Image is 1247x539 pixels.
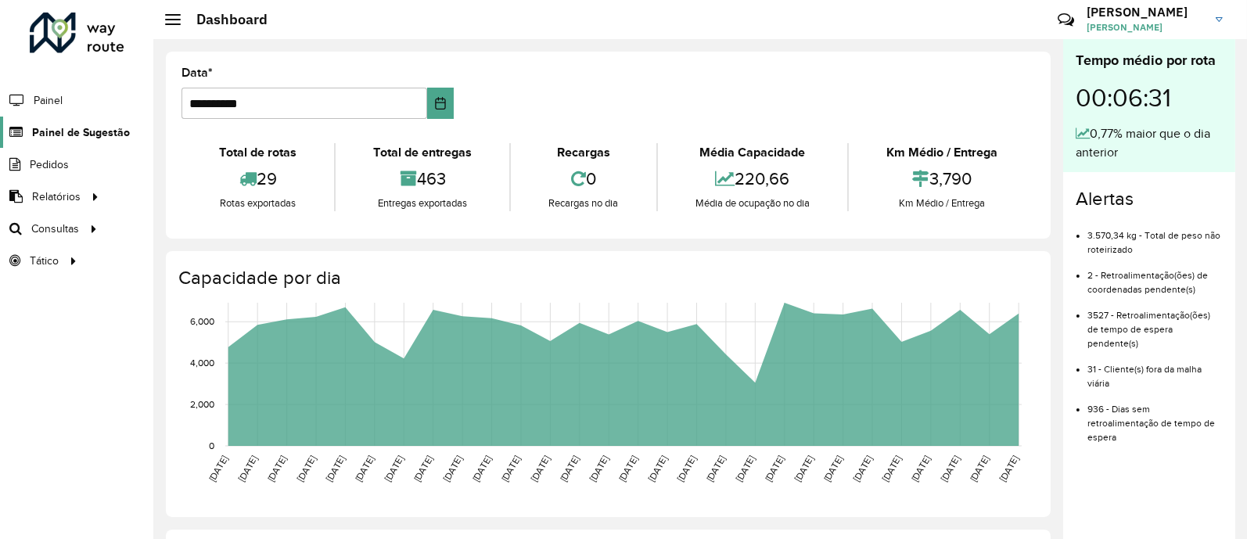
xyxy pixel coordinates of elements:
span: Painel [34,92,63,109]
text: 2,000 [190,399,214,409]
label: Data [181,63,213,82]
div: Km Médio / Entrega [853,143,1031,162]
text: [DATE] [646,454,669,483]
text: [DATE] [880,454,903,483]
div: 3,790 [853,162,1031,196]
div: 29 [185,162,330,196]
h4: Alertas [1076,188,1223,210]
div: Km Médio / Entrega [853,196,1031,211]
text: [DATE] [236,454,259,483]
text: 0 [209,440,214,451]
div: Recargas no dia [515,196,652,211]
span: Relatórios [32,189,81,205]
div: Média Capacidade [662,143,843,162]
h4: Capacidade por dia [178,267,1035,289]
text: [DATE] [909,454,932,483]
text: [DATE] [265,454,288,483]
text: [DATE] [411,454,434,483]
span: Pedidos [30,156,69,173]
text: [DATE] [558,454,580,483]
text: [DATE] [939,454,961,483]
text: [DATE] [851,454,874,483]
text: [DATE] [968,454,990,483]
span: Consultas [31,221,79,237]
text: [DATE] [675,454,698,483]
text: 4,000 [190,358,214,368]
div: 463 [340,162,505,196]
li: 2 - Retroalimentação(ões) de coordenadas pendente(s) [1087,257,1223,296]
span: [PERSON_NAME] [1087,20,1204,34]
text: [DATE] [383,454,405,483]
li: 936 - Dias sem retroalimentação de tempo de espera [1087,390,1223,444]
text: [DATE] [792,454,815,483]
text: [DATE] [324,454,347,483]
text: [DATE] [616,454,639,483]
div: 00:06:31 [1076,71,1223,124]
text: [DATE] [207,454,229,483]
li: 3.570,34 kg - Total de peso não roteirizado [1087,217,1223,257]
div: Entregas exportadas [340,196,505,211]
div: 0 [515,162,652,196]
button: Choose Date [427,88,454,119]
h2: Dashboard [181,11,268,28]
div: Total de entregas [340,143,505,162]
text: [DATE] [441,454,464,483]
div: 0,77% maior que o dia anterior [1076,124,1223,162]
div: Recargas [515,143,652,162]
a: Contato Rápido [1049,3,1083,37]
div: Tempo médio por rota [1076,50,1223,71]
div: Rotas exportadas [185,196,330,211]
h3: [PERSON_NAME] [1087,5,1204,20]
li: 31 - Cliente(s) fora da malha viária [1087,350,1223,390]
text: [DATE] [294,454,317,483]
div: Total de rotas [185,143,330,162]
text: [DATE] [529,454,552,483]
li: 3527 - Retroalimentação(ões) de tempo de espera pendente(s) [1087,296,1223,350]
text: [DATE] [763,454,785,483]
text: [DATE] [821,454,844,483]
span: Painel de Sugestão [32,124,130,141]
span: Tático [30,253,59,269]
text: 6,000 [190,316,214,326]
text: [DATE] [470,454,493,483]
text: [DATE] [588,454,610,483]
text: [DATE] [734,454,756,483]
div: Média de ocupação no dia [662,196,843,211]
div: 220,66 [662,162,843,196]
text: [DATE] [704,454,727,483]
text: [DATE] [353,454,376,483]
text: [DATE] [499,454,522,483]
text: [DATE] [997,454,1020,483]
